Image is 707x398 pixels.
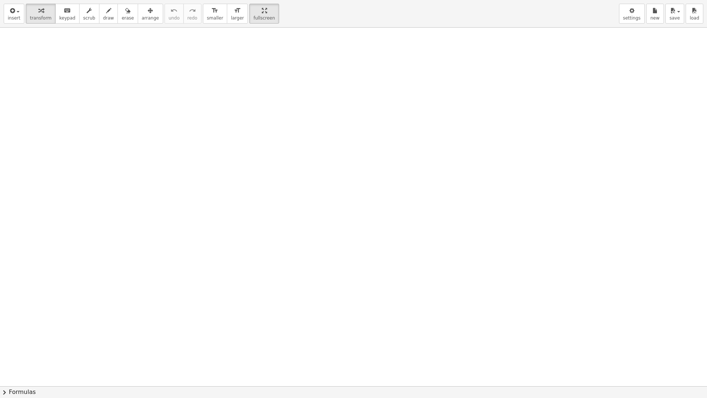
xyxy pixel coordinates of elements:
button: arrange [138,4,163,24]
span: erase [122,15,134,21]
i: format_size [211,6,218,15]
span: transform [30,15,52,21]
button: keyboardkeypad [55,4,80,24]
span: scrub [83,15,95,21]
button: format_sizesmaller [203,4,227,24]
span: draw [103,15,114,21]
span: larger [231,15,244,21]
button: save [665,4,684,24]
button: draw [99,4,118,24]
span: insert [8,15,20,21]
button: new [646,4,664,24]
button: settings [619,4,645,24]
span: undo [169,15,180,21]
i: keyboard [64,6,71,15]
span: redo [187,15,197,21]
span: smaller [207,15,223,21]
i: undo [170,6,177,15]
span: arrange [142,15,159,21]
button: redoredo [183,4,201,24]
button: insert [4,4,24,24]
span: new [650,15,659,21]
button: scrub [79,4,99,24]
span: settings [623,15,641,21]
button: erase [117,4,138,24]
button: fullscreen [249,4,279,24]
i: redo [189,6,196,15]
button: load [686,4,703,24]
span: save [669,15,680,21]
button: transform [26,4,56,24]
button: format_sizelarger [227,4,248,24]
span: load [690,15,699,21]
i: format_size [234,6,241,15]
span: fullscreen [253,15,275,21]
button: undoundo [165,4,184,24]
span: keypad [59,15,75,21]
